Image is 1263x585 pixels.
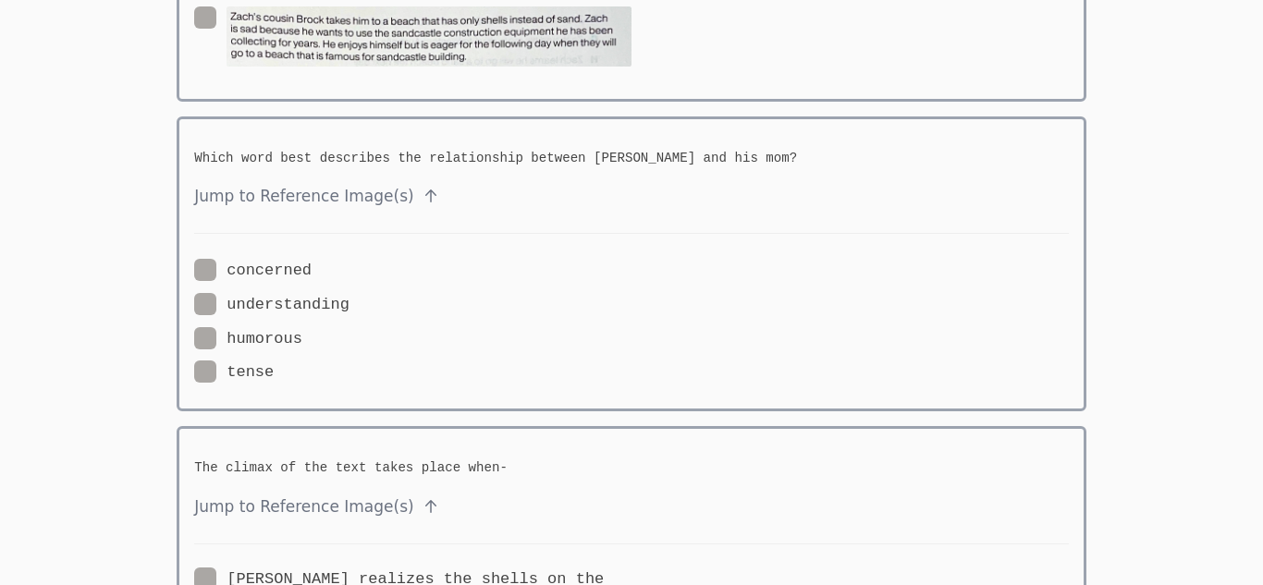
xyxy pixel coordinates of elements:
[194,458,1069,478] h5: The climax of the text takes place when-
[194,360,274,384] label: tense
[194,183,1069,210] span: Jump to Reference Image(s)
[194,327,302,351] label: humorous
[227,6,631,67] img: Screenshot 2024-08-12 at 11.34.51 AM.png
[194,293,349,317] label: understanding
[194,259,312,283] label: concerned
[194,494,1069,520] span: Jump to Reference Image(s)
[194,149,1069,168] h5: Which word best describes the relationship between [PERSON_NAME] and his mom?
